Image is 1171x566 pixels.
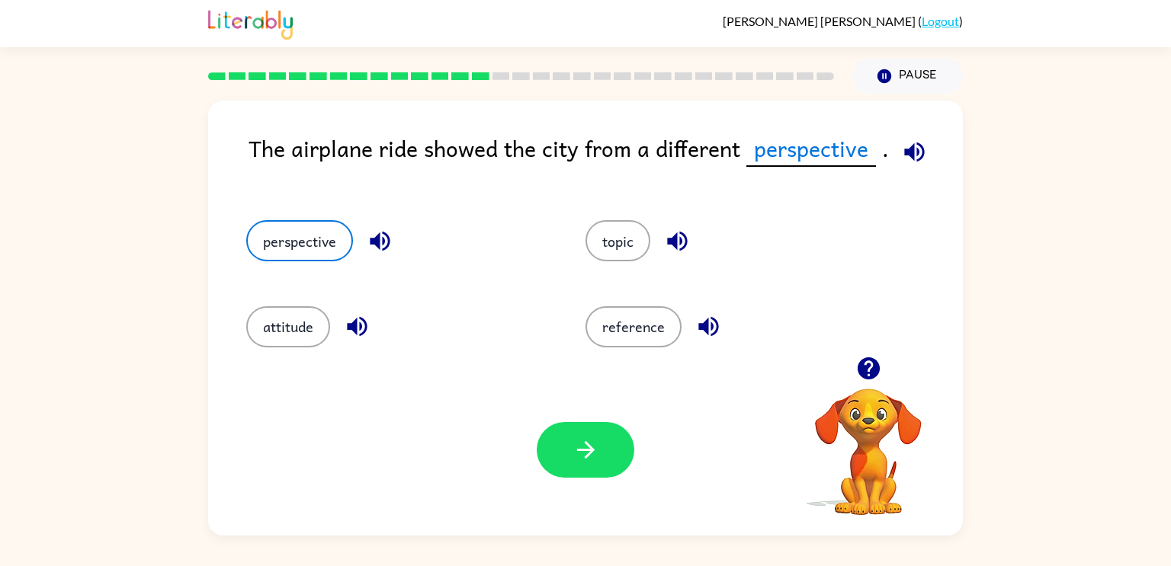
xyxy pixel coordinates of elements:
[852,59,963,94] button: Pause
[246,220,353,261] button: perspective
[208,6,293,40] img: Literably
[246,306,330,347] button: attitude
[585,306,682,347] button: reference
[249,131,963,190] div: The airplane ride showed the city from a different .
[723,14,963,28] div: ( )
[922,14,959,28] a: Logout
[746,131,876,167] span: perspective
[585,220,650,261] button: topic
[792,365,945,517] video: Your browser must support playing .mp4 files to use Literably. Please try using another browser.
[723,14,918,28] span: [PERSON_NAME] [PERSON_NAME]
